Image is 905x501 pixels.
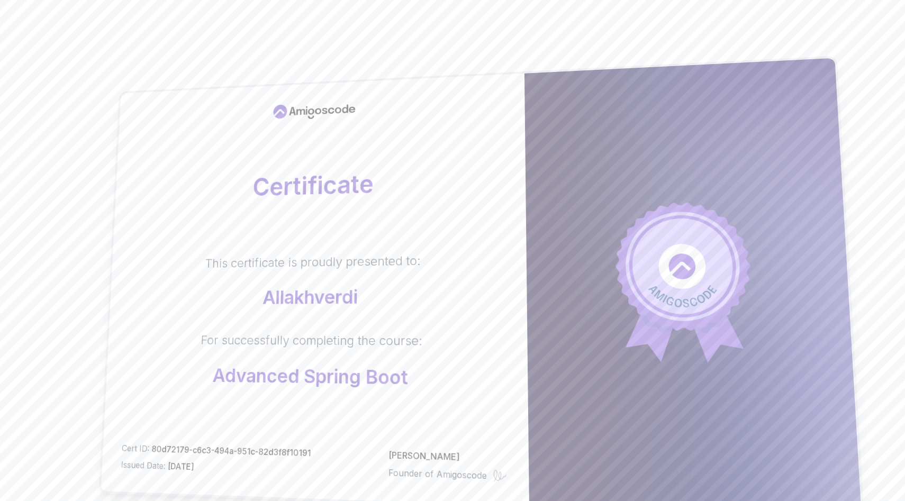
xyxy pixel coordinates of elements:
[201,332,422,350] p: For successfully completing the course:
[199,365,422,388] p: Advanced Spring Boot
[133,168,504,202] h2: Certificate
[121,458,311,477] p: Issued Date:
[122,442,311,459] p: Cert ID:
[388,449,506,465] p: [PERSON_NAME]
[204,286,421,307] p: Allakhverdi
[388,466,487,482] p: Founder of Amigoscode
[151,443,311,458] span: 80d72179-c6c3-494a-951c-82d3f8f10191
[168,461,194,472] span: [DATE]
[205,252,421,271] p: This certificate is proudly presented to:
